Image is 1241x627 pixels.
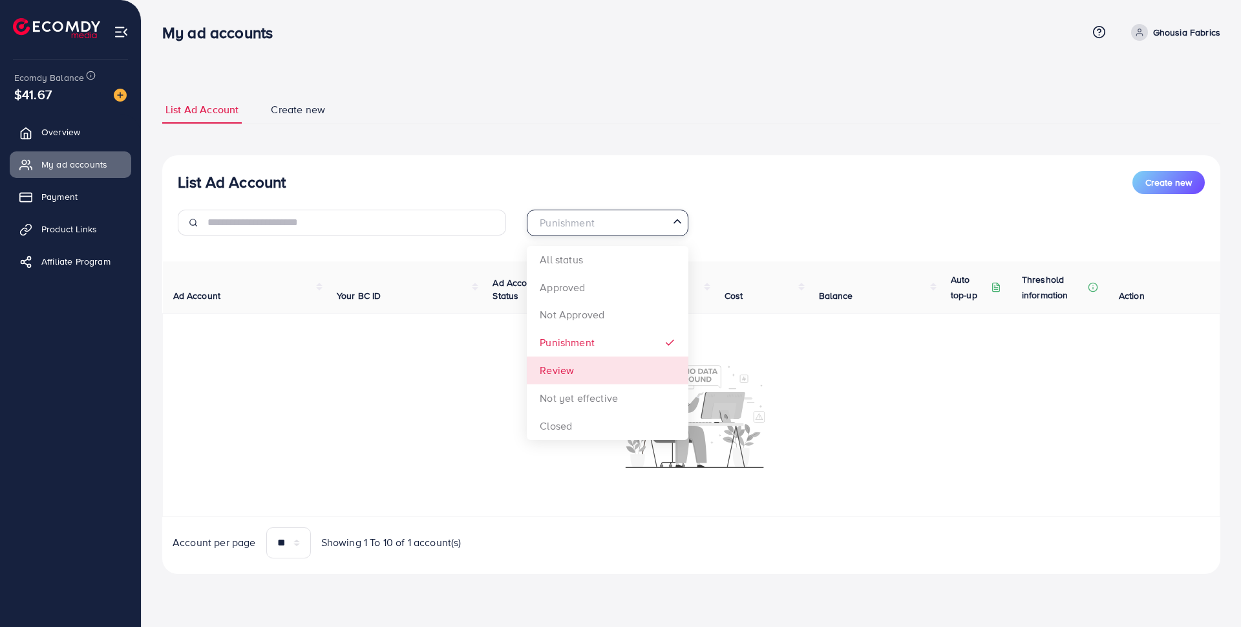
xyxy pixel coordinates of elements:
span: Account per page [173,535,256,550]
span: Product Links [41,223,97,236]
span: Payment [41,190,78,203]
li: Not yet effective [527,384,688,412]
span: Balance [819,289,853,302]
a: Ghousia Fabrics [1126,24,1220,41]
span: Overview [41,126,80,138]
img: menu [114,25,129,39]
input: Search for option [533,213,668,233]
span: Ecomdy Balance [14,71,84,84]
span: Action [1119,289,1145,302]
p: Threshold information [1022,272,1085,303]
h3: My ad accounts [162,23,283,42]
span: Showing 1 To 10 of 1 account(s) [321,535,461,550]
h3: List Ad Account [178,173,286,192]
img: No account [618,362,765,468]
span: Affiliate Program [41,255,111,268]
iframe: Chat [1186,569,1231,617]
a: Product Links [10,216,131,242]
span: $41.67 [14,85,52,104]
a: Payment [10,184,131,210]
li: Closed [527,412,688,440]
button: Create new [1132,171,1205,194]
span: My ad accounts [41,158,107,171]
span: Create new [271,102,325,117]
li: Review [527,357,688,384]
li: Punishment [527,329,688,357]
a: Overview [10,119,131,145]
p: Ghousia Fabrics [1153,25,1220,40]
li: Approved [527,274,688,302]
span: Create new [1145,176,1192,189]
a: Affiliate Program [10,248,131,274]
span: Cost [725,289,743,302]
span: List Ad Account [165,102,239,117]
p: Auto top-up [951,272,988,303]
span: Ad Account Status [493,276,540,302]
a: My ad accounts [10,151,131,177]
span: Your BC ID [337,289,381,302]
div: Search for option [527,210,688,236]
span: Ad Account [173,289,221,302]
li: All status [527,246,688,274]
li: Not Approved [527,301,688,329]
img: logo [13,18,100,38]
img: image [114,89,127,102]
